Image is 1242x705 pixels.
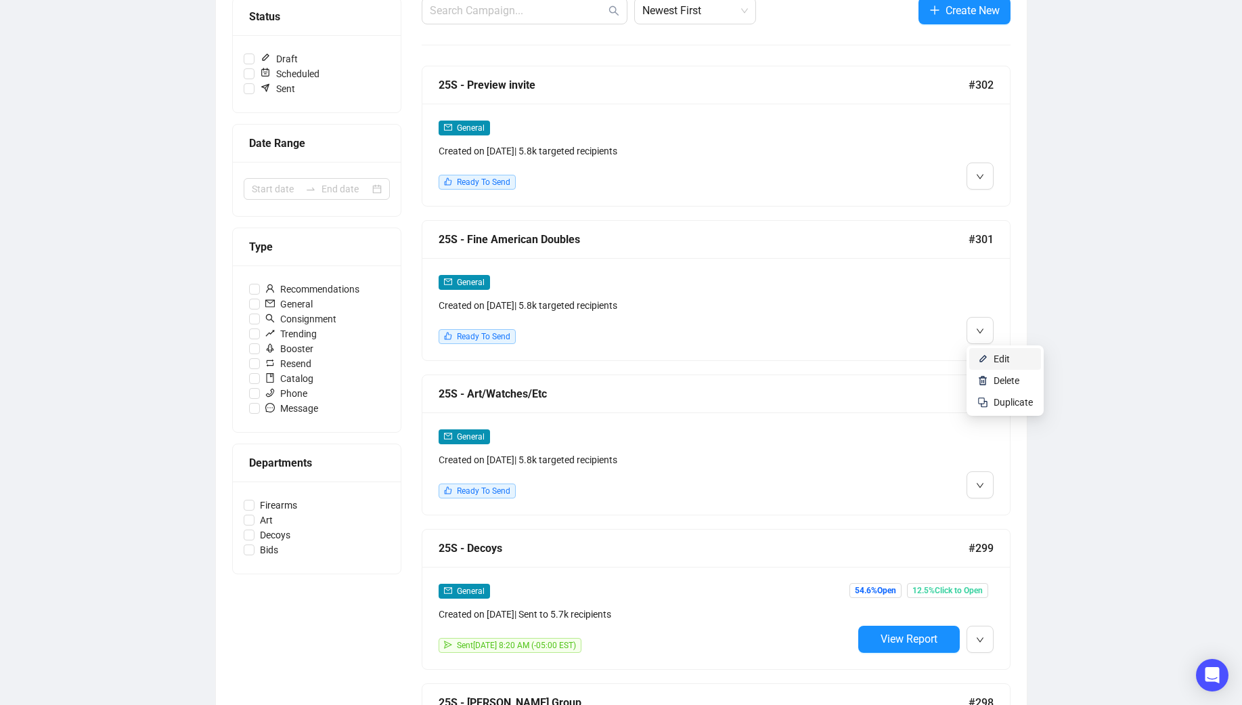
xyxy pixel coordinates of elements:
[439,144,853,158] div: Created on [DATE] | 5.8k targeted recipients
[265,328,275,338] span: rise
[969,231,994,248] span: #301
[969,540,994,557] span: #299
[907,583,988,598] span: 12.5% Click to Open
[457,432,485,442] span: General
[260,356,317,371] span: Resend
[254,513,278,528] span: Art
[457,332,510,341] span: Ready To Send
[254,81,301,96] span: Sent
[439,298,853,313] div: Created on [DATE] | 5.8k targeted recipients
[444,486,452,494] span: like
[260,401,324,416] span: Message
[265,358,275,368] span: retweet
[977,375,988,386] img: svg+xml;base64,PHN2ZyB4bWxucz0iaHR0cDovL3d3dy53My5vcmcvMjAwMC9zdmciIHhtbG5zOnhsaW5rPSJodHRwOi8vd3...
[260,371,319,386] span: Catalog
[929,5,940,16] span: plus
[422,220,1011,361] a: 25S - Fine American Doubles#301mailGeneralCreated on [DATE]| 5.8k targeted recipientslikeReady To...
[444,332,452,340] span: like
[977,354,988,364] img: svg+xml;base64,PHN2ZyB4bWxucz0iaHR0cDovL3d3dy53My5vcmcvMjAwMC9zdmciIHhtbG5zOnhsaW5rPSJodHRwOi8vd3...
[976,482,984,490] span: down
[994,375,1019,386] span: Delete
[260,282,365,297] span: Recommendations
[265,403,275,412] span: message
[249,454,384,471] div: Departments
[265,343,275,353] span: rocket
[976,327,984,335] span: down
[254,528,296,542] span: Decoys
[422,375,1011,515] a: 25S - Art/Watches/Etc#300mailGeneralCreated on [DATE]| 5.8k targeted recipientslikeReady To Send
[249,238,384,255] div: Type
[457,486,510,496] span: Ready To Send
[457,177,510,187] span: Ready To Send
[444,641,452,649] span: send
[439,231,969,248] div: 25S - Fine American Doubles
[439,77,969,93] div: 25S - Preview invite
[265,284,275,293] span: user
[260,341,319,356] span: Booster
[439,385,969,402] div: 25S - Art/Watches/Etc
[305,184,316,194] span: to
[422,529,1011,670] a: 25S - Decoys#299mailGeneralCreated on [DATE]| Sent to 5.7k recipientssendSent[DATE] 8:20 AM (-05:...
[439,452,853,467] div: Created on [DATE] | 5.8k targeted recipients
[260,326,322,341] span: Trending
[976,636,984,644] span: down
[430,3,606,19] input: Search Campaign...
[457,123,485,133] span: General
[457,278,485,287] span: General
[439,607,853,622] div: Created on [DATE] | Sent to 5.7k recipients
[254,542,284,557] span: Bids
[849,583,902,598] span: 54.6% Open
[254,498,303,513] span: Firearms
[265,388,275,398] span: phone
[260,386,313,401] span: Phone
[265,299,275,308] span: mail
[422,66,1011,207] a: 25S - Preview invite#302mailGeneralCreated on [DATE]| 5.8k targeted recipientslikeReady To Send
[946,2,1000,19] span: Create New
[994,354,1010,364] span: Edit
[969,77,994,93] span: #302
[254,51,303,66] span: Draft
[252,181,300,196] input: Start date
[994,397,1033,408] span: Duplicate
[444,278,452,286] span: mail
[444,123,452,131] span: mail
[1196,659,1228,691] div: Open Intercom Messenger
[305,184,316,194] span: swap-right
[260,297,318,312] span: General
[976,173,984,181] span: down
[249,8,384,25] div: Status
[457,586,485,596] span: General
[977,397,988,408] img: svg+xml;base64,PHN2ZyB4bWxucz0iaHR0cDovL3d3dy53My5vcmcvMjAwMC9zdmciIHdpZHRoPSIyNCIgaGVpZ2h0PSIyNC...
[858,626,960,653] button: View Report
[254,66,325,81] span: Scheduled
[265,314,275,323] span: search
[881,633,937,645] span: View Report
[260,312,342,326] span: Consignment
[608,5,619,16] span: search
[444,586,452,595] span: mail
[249,135,384,152] div: Date Range
[265,373,275,383] span: book
[439,540,969,557] div: 25S - Decoys
[321,181,370,196] input: End date
[444,177,452,186] span: like
[444,432,452,440] span: mail
[457,641,576,650] span: Sent [DATE] 8:20 AM (-05:00 EST)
